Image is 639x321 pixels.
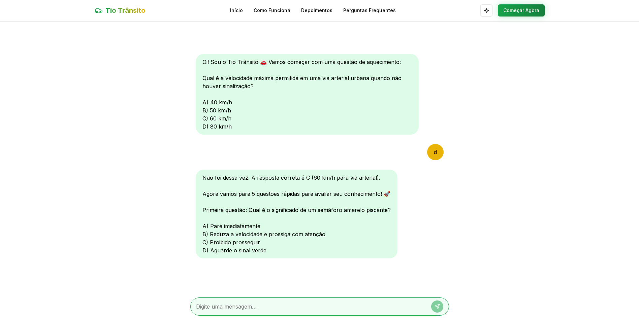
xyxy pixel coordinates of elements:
[498,4,545,16] button: Começar Agora
[105,6,146,15] span: Tio Trânsito
[95,6,146,15] a: Tio Trânsito
[196,170,397,258] div: Não foi dessa vez. A resposta correta é C (60 km/h para via arterial). Agora vamos para 5 questõe...
[230,7,243,14] a: Início
[427,144,444,160] div: d
[301,7,332,14] a: Depoimentos
[343,7,396,14] a: Perguntas Frequentes
[196,54,419,135] div: Oi! Sou o Tio Trânsito 🚗 Vamos começar com uma questão de aquecimento: Qual é a velocidade máxima...
[254,7,290,14] a: Como Funciona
